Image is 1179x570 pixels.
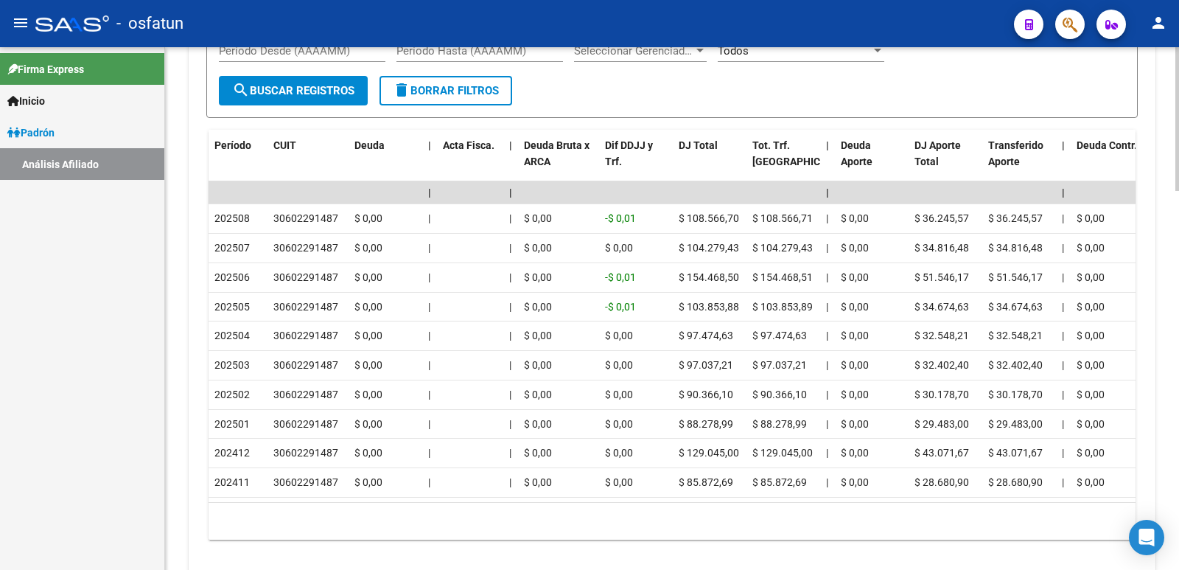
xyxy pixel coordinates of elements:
span: -$ 0,01 [605,301,636,313]
span: $ 0,00 [524,271,552,283]
span: | [428,242,430,254]
span: 202501 [214,418,250,430]
span: $ 0,00 [605,242,633,254]
span: $ 0,00 [605,476,633,488]
span: Inicio [7,93,45,109]
span: | [826,301,828,313]
span: Seleccionar Gerenciador [574,44,693,58]
span: $ 0,00 [605,389,633,400]
datatable-header-cell: CUIT [267,130,349,195]
span: | [1062,418,1064,430]
span: | [428,330,430,341]
span: | [509,212,511,224]
span: Transferido Aporte [988,139,1043,168]
mat-icon: delete [393,81,410,99]
span: $ 30.178,70 [988,389,1043,400]
span: $ 28.680,90 [988,476,1043,488]
span: $ 104.279,43 [679,242,739,254]
span: $ 0,00 [841,389,869,400]
span: Deuda Aporte [841,139,872,168]
span: | [826,447,828,459]
span: DJ Total [679,139,718,151]
span: | [1062,139,1065,151]
mat-icon: search [232,81,250,99]
span: | [1062,330,1064,341]
span: $ 0,00 [524,359,552,371]
span: Padrón [7,125,55,141]
div: 30602291487 [273,210,338,227]
span: | [428,476,430,488]
span: Dif DDJJ y Trf. [605,139,653,168]
span: $ 34.816,48 [914,242,969,254]
span: $ 36.245,57 [914,212,969,224]
span: -$ 0,01 [605,271,636,283]
datatable-header-cell: Período [209,130,267,195]
div: 30602291487 [273,445,338,462]
span: $ 0,00 [524,212,552,224]
span: $ 103.853,88 [679,301,739,313]
span: | [1062,242,1064,254]
datatable-header-cell: DJ Aporte Total [909,130,982,195]
span: $ 0,00 [524,389,552,400]
span: | [509,301,511,313]
span: | [509,389,511,400]
span: | [826,139,829,151]
span: $ 0,00 [1077,330,1105,341]
span: $ 0,00 [524,447,552,459]
span: $ 0,00 [841,301,869,313]
span: $ 0,00 [524,330,552,341]
span: | [1062,447,1064,459]
datatable-header-cell: | [1056,130,1071,195]
span: $ 0,00 [841,447,869,459]
span: $ 154.468,50 [679,271,739,283]
span: | [1062,212,1064,224]
span: $ 30.178,70 [914,389,969,400]
div: 30602291487 [273,357,338,374]
span: $ 0,00 [1077,389,1105,400]
span: $ 0,00 [354,212,382,224]
span: DJ Aporte Total [914,139,961,168]
span: | [1062,389,1064,400]
span: $ 0,00 [1077,418,1105,430]
span: $ 97.037,21 [679,359,733,371]
span: $ 32.548,21 [988,330,1043,341]
span: Borrar Filtros [393,84,499,97]
span: $ 0,00 [841,418,869,430]
datatable-header-cell: Tot. Trf. Bruto [746,130,820,195]
span: 202505 [214,301,250,313]
span: Buscar Registros [232,84,354,97]
span: | [826,330,828,341]
span: $ 0,00 [524,476,552,488]
span: $ 154.468,51 [752,271,813,283]
span: | [509,359,511,371]
span: | [1062,301,1064,313]
span: $ 0,00 [1077,301,1105,313]
span: | [509,330,511,341]
span: $ 0,00 [524,418,552,430]
datatable-header-cell: | [820,130,835,195]
span: | [428,389,430,400]
button: Borrar Filtros [379,76,512,105]
span: | [509,271,511,283]
span: | [826,418,828,430]
span: | [1062,187,1065,198]
span: 202412 [214,447,250,459]
span: $ 34.816,48 [988,242,1043,254]
span: $ 43.071,67 [988,447,1043,459]
span: | [428,212,430,224]
div: 30602291487 [273,299,338,316]
span: $ 36.245,57 [988,212,1043,224]
span: | [509,187,512,198]
span: | [826,476,828,488]
span: $ 51.546,17 [988,271,1043,283]
mat-icon: person [1150,14,1167,32]
span: $ 0,00 [354,418,382,430]
div: 30602291487 [273,474,338,491]
span: $ 97.037,21 [752,359,807,371]
datatable-header-cell: Dif DDJJ y Trf. [599,130,673,195]
datatable-header-cell: Transferido Aporte [982,130,1056,195]
span: $ 43.071,67 [914,447,969,459]
span: | [826,359,828,371]
span: $ 0,00 [1077,271,1105,283]
span: 202506 [214,271,250,283]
